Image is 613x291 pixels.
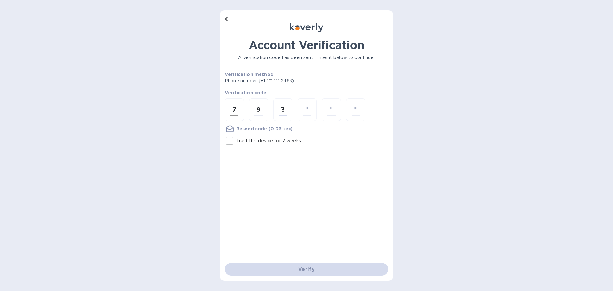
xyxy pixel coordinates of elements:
[236,137,301,144] p: Trust this device for 2 weeks
[225,54,388,61] p: A verification code has been sent. Enter it below to continue.
[225,72,274,77] b: Verification method
[225,78,343,84] p: Phone number (+1 *** *** 2463)
[225,38,388,52] h1: Account Verification
[225,89,388,96] p: Verification code
[236,126,293,131] u: Resend code (0:03 sec)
